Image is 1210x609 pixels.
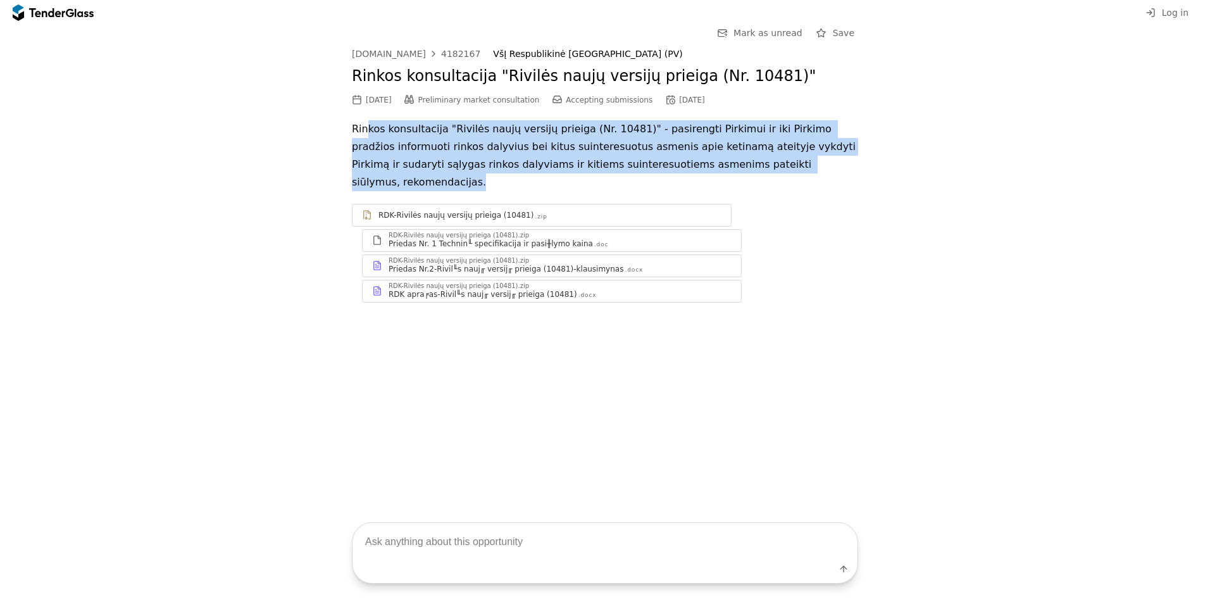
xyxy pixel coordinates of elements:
span: Accepting submissions [566,96,652,104]
span: Log in [1162,8,1188,18]
div: 4182167 [441,49,480,58]
div: RDK-Rivilės naujų versijų prieiga (10481).zip [389,283,529,289]
div: .docx [625,266,643,274]
a: RDK-Rivilės naujų versijų prieiga (10481).zipPriedas Nr.2-Rivil╙s nauj╓ versij╓ prieiga (10481)-k... [362,254,742,277]
div: [DOMAIN_NAME] [352,49,426,58]
div: [DATE] [679,96,705,104]
button: Save [813,25,858,41]
div: RDK-Rivilės naujų versijų prieiga (10481).zip [389,258,529,264]
div: VšĮ Respublikinė [GEOGRAPHIC_DATA] (PV) [493,49,845,60]
div: RDK-Rivilės naujų versijų prieiga (10481).zip [389,232,529,239]
p: Rinkos konsultacija "Rivilės naujų versijų prieiga (Nr. 10481)" - pasirengti Pirkimui ir iki Pirk... [352,120,858,191]
button: Mark as unread [713,25,806,41]
button: Log in [1142,5,1192,21]
h2: Rinkos konsultacija "Rivilės naujų versijų prieiga (Nr. 10481)" [352,66,858,87]
div: .docx [578,291,597,299]
div: Priedas Nr. 1 Technin╙ specifikacija ir pasi╫lymo kaina [389,239,593,249]
a: [DOMAIN_NAME]4182167 [352,49,480,59]
div: RDK apra╒as-Rivil╙s nauj╓ versij╓ prieiga (10481) [389,289,577,299]
span: Mark as unread [733,28,802,38]
div: Priedas Nr.2-Rivil╙s nauj╓ versij╓ prieiga (10481)-klausimynas [389,264,623,274]
div: .zip [535,213,547,221]
span: Save [833,28,854,38]
div: .doc [594,241,609,249]
div: [DATE] [366,96,392,104]
a: RDK-Rivilės naujų versijų prieiga (10481).zipRDK apra╒as-Rivil╙s nauj╓ versij╓ prieiga (10481).docx [362,280,742,303]
a: RDK-Rivilės naujų versijų prieiga (10481).zipPriedas Nr. 1 Technin╙ specifikacija ir pasi╫lymo ka... [362,229,742,252]
div: RDK-Rivilės naujų versijų prieiga (10481) [378,210,533,220]
span: Preliminary market consultation [418,96,540,104]
a: RDK-Rivilės naujų versijų prieiga (10481).zip [352,204,732,227]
